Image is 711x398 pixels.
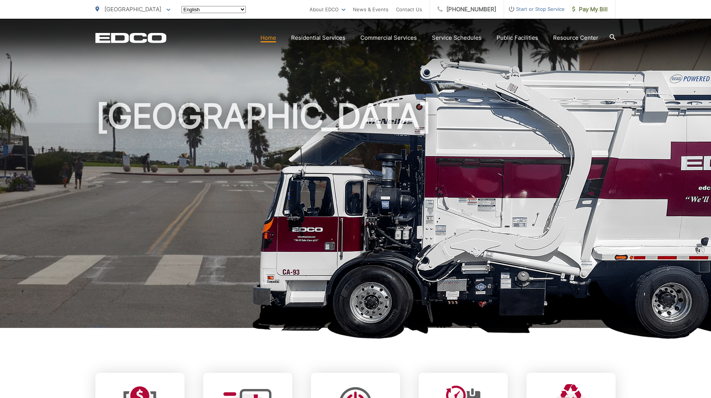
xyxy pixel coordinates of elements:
span: Pay My Bill [572,5,608,14]
a: Service Schedules [432,33,482,42]
span: [GEOGRAPHIC_DATA] [104,6,161,13]
a: Contact Us [396,5,422,14]
h1: [GEOGRAPHIC_DATA] [95,97,616,335]
a: About EDCO [309,5,345,14]
a: Home [260,33,276,42]
a: Residential Services [291,33,345,42]
a: Commercial Services [360,33,417,42]
a: Public Facilities [497,33,538,42]
a: EDCD logo. Return to the homepage. [95,33,167,43]
a: Resource Center [553,33,598,42]
a: News & Events [353,5,388,14]
select: Select a language [181,6,246,13]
